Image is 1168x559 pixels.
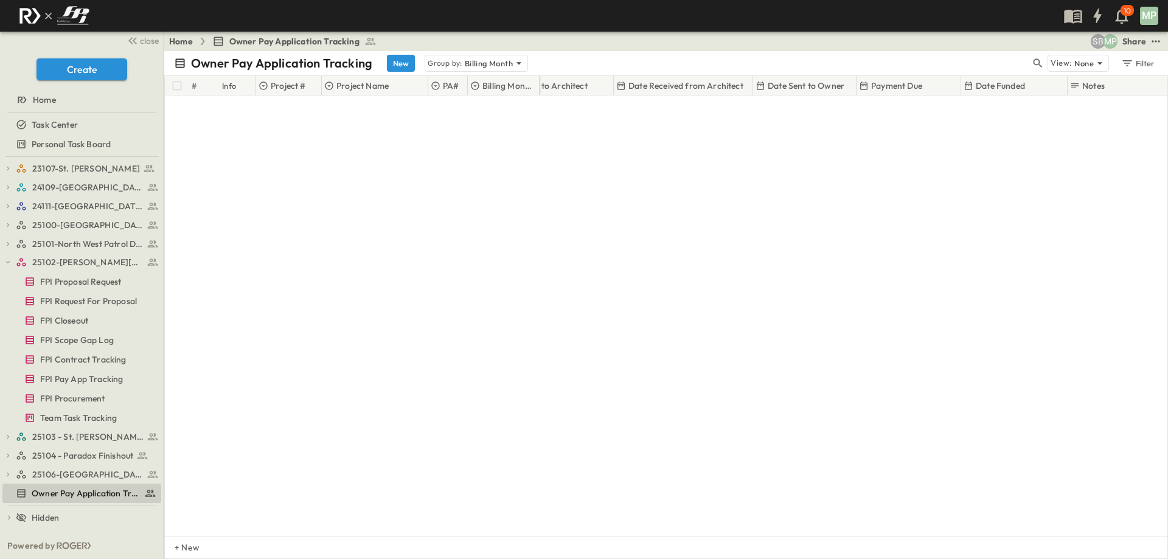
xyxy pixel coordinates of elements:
span: Home [33,94,56,106]
span: Owner Pay Application Tracking [32,487,139,499]
a: Home [2,91,159,108]
button: Create [36,58,127,80]
div: 25104 - Paradox Finishouttest [2,446,161,465]
div: 25106-St. Andrews Parking Lottest [2,465,161,484]
nav: breadcrumbs [169,35,384,47]
div: 24111-[GEOGRAPHIC_DATA]test [2,196,161,216]
p: None [1074,57,1094,69]
a: FPI Proposal Request [2,273,159,290]
div: Personal Task Boardtest [2,134,161,154]
button: Filter [1116,55,1158,72]
a: FPI Contract Tracking [2,351,159,368]
span: FPI Contract Tracking [40,353,127,366]
div: 25102-Christ The Redeemer Anglican Churchtest [2,252,161,272]
span: Personal Task Board [32,138,111,150]
a: FPI Scope Gap Log [2,332,159,349]
a: 25103 - St. [PERSON_NAME] Phase 2 [16,428,159,445]
p: Date Received from Architect [628,80,743,92]
div: 23107-St. [PERSON_NAME]test [2,159,161,178]
button: close [122,32,161,49]
p: Notes [1082,80,1105,92]
a: FPI Procurement [2,390,159,407]
a: Personal Task Board [2,136,159,153]
div: FPI Pay App Trackingtest [2,369,161,389]
div: FPI Contract Trackingtest [2,350,161,369]
div: Info [220,76,256,95]
button: New [387,55,415,72]
span: FPI Request For Proposal [40,295,137,307]
a: FPI Closeout [2,312,159,329]
button: MP [1139,5,1159,26]
div: Sterling Barnett (sterling@fpibuilders.com) [1091,34,1105,49]
span: 25103 - St. [PERSON_NAME] Phase 2 [32,431,144,443]
p: Group by: [428,57,462,69]
div: # [189,76,220,95]
p: Date Sent to Owner [768,80,844,92]
div: FPI Closeouttest [2,311,161,330]
p: + New [175,541,182,554]
span: 23107-St. [PERSON_NAME] [32,162,140,175]
a: 25104 - Paradox Finishout [16,447,159,464]
div: 25100-Vanguard Prep Schooltest [2,215,161,235]
div: Filter [1121,57,1155,70]
a: Task Center [2,116,159,133]
a: 24111-[GEOGRAPHIC_DATA] [16,198,159,215]
div: MP [1140,7,1158,25]
div: 25103 - St. [PERSON_NAME] Phase 2test [2,427,161,446]
a: 25106-St. Andrews Parking Lot [16,466,159,483]
span: close [140,35,159,47]
a: Owner Pay Application Tracking [2,485,159,502]
div: Info [222,69,237,103]
div: Team Task Trackingtest [2,408,161,428]
p: Owner Pay Application Tracking [191,55,372,72]
a: FPI Pay App Tracking [2,370,159,387]
span: 24109-St. Teresa of Calcutta Parish Hall [32,181,144,193]
span: FPI Closeout [40,314,88,327]
a: Team Task Tracking [2,409,159,426]
p: Billing Month [482,80,533,92]
span: FPI Procurement [40,392,105,404]
span: 25104 - Paradox Finishout [32,450,133,462]
div: Owner Pay Application Trackingtest [2,484,161,503]
button: test [1149,34,1163,49]
div: FPI Proposal Requesttest [2,272,161,291]
span: 25100-Vanguard Prep School [32,219,144,231]
span: 25106-St. Andrews Parking Lot [32,468,144,481]
span: Owner Pay Application Tracking [229,35,360,47]
p: PA# [443,80,459,92]
span: FPI Pay App Tracking [40,373,123,385]
p: Date Sent to Architect [501,80,588,92]
div: Share [1122,35,1146,47]
span: 25102-Christ The Redeemer Anglican Church [32,256,144,268]
span: FPI Scope Gap Log [40,334,114,346]
a: 25102-Christ The Redeemer Anglican Church [16,254,159,271]
a: 25101-North West Patrol Division [16,235,159,252]
p: 10 [1124,6,1131,16]
span: FPI Proposal Request [40,276,121,288]
p: View: [1051,57,1072,70]
div: 24109-St. Teresa of Calcutta Parish Halltest [2,178,161,197]
a: Owner Pay Application Tracking [212,35,377,47]
p: Payment Due [871,80,922,92]
p: Billing Month [465,57,513,69]
span: Hidden [32,512,59,524]
div: Monica Pruteanu (mpruteanu@fpibuilders.com) [1103,34,1118,49]
a: 24109-St. Teresa of Calcutta Parish Hall [16,179,159,196]
span: Team Task Tracking [40,412,117,424]
span: 25101-North West Patrol Division [32,238,144,250]
p: Date Funded [976,80,1025,92]
span: Task Center [32,119,78,131]
a: 23107-St. [PERSON_NAME] [16,160,159,177]
img: c8d7d1ed905e502e8f77bf7063faec64e13b34fdb1f2bdd94b0e311fc34f8000.png [15,3,94,29]
a: 25100-Vanguard Prep School [16,217,159,234]
p: Project Name [336,80,389,92]
div: FPI Request For Proposaltest [2,291,161,311]
a: FPI Request For Proposal [2,293,159,310]
div: # [192,69,196,103]
div: 25101-North West Patrol Divisiontest [2,234,161,254]
div: FPI Scope Gap Logtest [2,330,161,350]
a: Home [169,35,193,47]
p: Project # [271,80,306,92]
div: FPI Procurementtest [2,389,161,408]
span: 24111-[GEOGRAPHIC_DATA] [32,200,144,212]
